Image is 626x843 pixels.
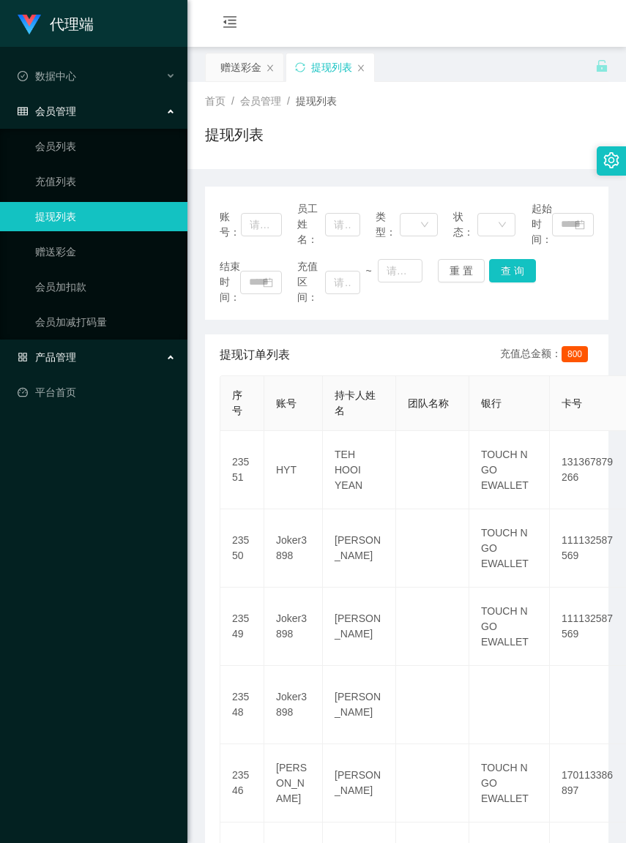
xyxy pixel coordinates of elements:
[481,397,502,409] span: 银行
[287,95,290,107] span: /
[18,105,76,117] span: 会员管理
[18,70,76,82] span: 数据中心
[35,272,176,301] a: 会员加扣款
[295,62,305,72] i: 图标: sync
[18,15,41,35] img: logo.9652507e.png
[376,209,400,240] span: 类型：
[498,220,507,231] i: 图标: down
[595,59,608,72] i: 图标: unlock
[240,95,281,107] span: 会员管理
[35,202,176,231] a: 提现列表
[220,259,240,305] span: 结束时间：
[469,744,550,823] td: TOUCH N GO EWALLET
[18,71,28,81] i: 图标: check-circle-o
[469,588,550,666] td: TOUCH N GO EWALLET
[264,509,323,588] td: Joker3898
[360,263,378,279] span: ~
[469,431,550,509] td: TOUCH N GO EWALLET
[18,378,176,407] a: 图标: dashboard平台首页
[220,346,290,364] span: 提现订单列表
[220,53,261,81] div: 赠送彩金
[500,346,594,364] div: 充值总金额：
[220,666,264,744] td: 23548
[50,1,94,48] h1: 代理端
[220,431,264,509] td: 23551
[232,389,242,416] span: 序号
[220,588,264,666] td: 23549
[562,346,588,362] span: 800
[241,213,282,236] input: 请输入
[205,95,226,107] span: 首页
[489,259,536,282] button: 查 询
[297,201,325,247] span: 员工姓名：
[276,397,297,409] span: 账号
[357,64,365,72] i: 图标: close
[323,509,396,588] td: [PERSON_NAME]
[18,352,28,362] i: 图标: appstore-o
[18,351,76,363] span: 产品管理
[35,167,176,196] a: 充值列表
[264,666,323,744] td: Joker3898
[323,431,396,509] td: TEH HOOI YEAN
[220,209,241,240] span: 账号：
[35,307,176,337] a: 会员加减打码量
[18,18,94,29] a: 代理端
[438,259,485,282] button: 重 置
[325,271,359,294] input: 请输入最小值为
[532,201,552,247] span: 起始时间：
[264,431,323,509] td: HYT
[297,259,325,305] span: 充值区间：
[420,220,429,231] i: 图标: down
[296,95,337,107] span: 提现列表
[231,95,234,107] span: /
[469,509,550,588] td: TOUCH N GO EWALLET
[264,744,323,823] td: [PERSON_NAME]
[35,237,176,266] a: 赠送彩金
[325,213,359,236] input: 请输入
[264,588,323,666] td: Joker3898
[575,220,585,230] i: 图标: calendar
[220,744,264,823] td: 23546
[323,588,396,666] td: [PERSON_NAME]
[266,64,275,72] i: 图标: close
[35,132,176,161] a: 会员列表
[603,152,619,168] i: 图标: setting
[453,209,477,240] span: 状态：
[18,106,28,116] i: 图标: table
[220,509,264,588] td: 23550
[323,666,396,744] td: [PERSON_NAME]
[263,277,273,288] i: 图标: calendar
[335,389,376,416] span: 持卡人姓名
[311,53,352,81] div: 提现列表
[378,259,422,282] input: 请输入最大值为
[408,397,449,409] span: 团队名称
[323,744,396,823] td: [PERSON_NAME]
[562,397,582,409] span: 卡号
[205,1,255,48] i: 图标: menu-fold
[205,124,264,146] h1: 提现列表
